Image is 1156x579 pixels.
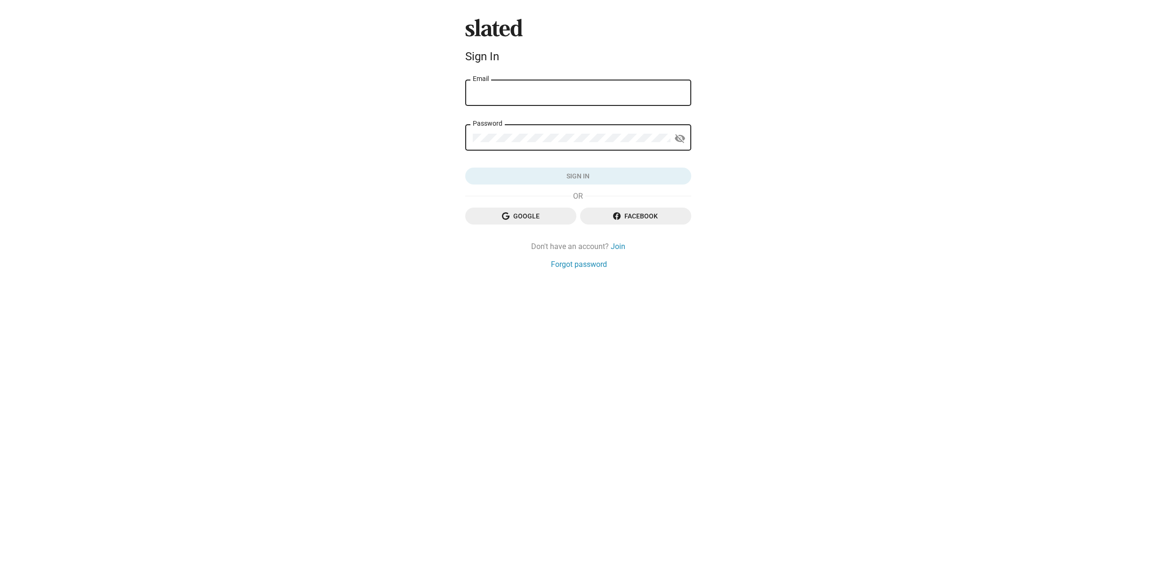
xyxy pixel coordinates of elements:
a: Forgot password [551,259,607,269]
mat-icon: visibility_off [674,131,686,146]
div: Don't have an account? [465,241,691,251]
sl-branding: Sign In [465,19,691,67]
div: Sign In [465,50,691,63]
a: Join [611,241,625,251]
button: Show password [671,129,689,148]
button: Google [465,208,576,225]
span: Google [473,208,569,225]
span: Facebook [588,208,684,225]
button: Facebook [580,208,691,225]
